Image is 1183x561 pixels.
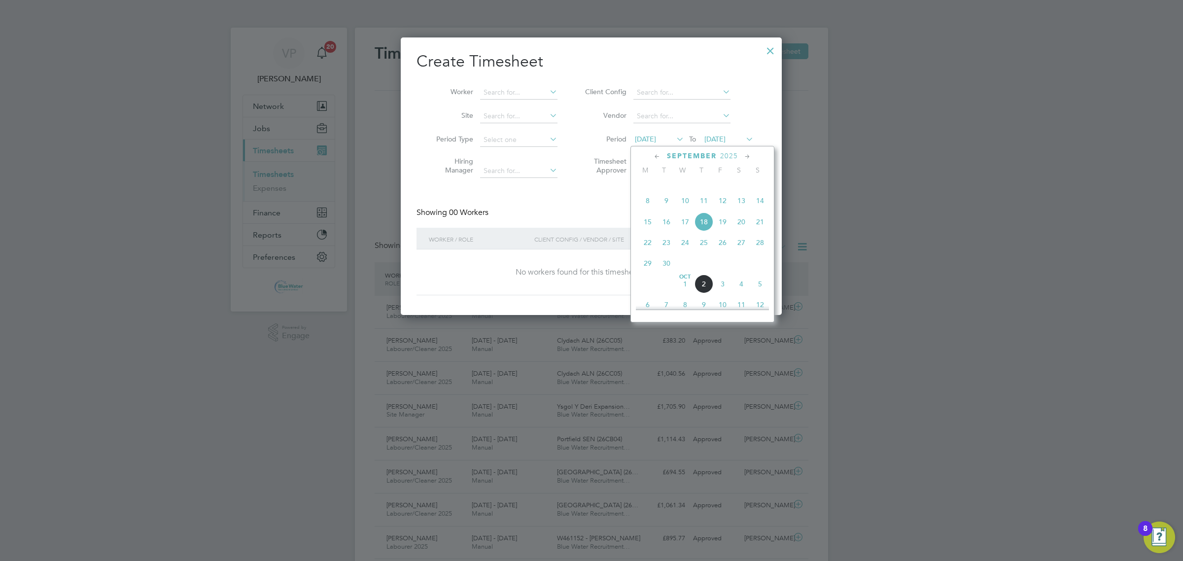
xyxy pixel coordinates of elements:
input: Search for... [480,164,557,178]
span: 24 [676,233,695,252]
span: 12 [751,295,769,314]
span: [DATE] [635,135,656,143]
label: Period Type [429,135,473,143]
span: 3 [713,275,732,293]
span: S [748,166,767,175]
span: 11 [732,295,751,314]
span: 26 [713,233,732,252]
span: 1 [676,275,695,293]
span: 15 [638,212,657,231]
span: [DATE] [704,135,726,143]
span: 30 [657,254,676,273]
span: 14 [751,191,769,210]
span: 11 [695,191,713,210]
span: 6 [638,295,657,314]
span: 21 [751,212,769,231]
span: 22 [638,233,657,252]
span: 12 [713,191,732,210]
span: 17 [676,212,695,231]
div: Client Config / Vendor / Site [532,228,690,250]
label: Period [582,135,626,143]
input: Search for... [633,86,731,100]
span: 4 [732,275,751,293]
span: 20 [732,212,751,231]
span: 10 [713,295,732,314]
span: 9 [695,295,713,314]
span: 13 [732,191,751,210]
input: Select one [480,133,557,147]
span: F [711,166,730,175]
label: Worker [429,87,473,96]
span: 9 [657,191,676,210]
span: 16 [657,212,676,231]
span: 10 [676,191,695,210]
span: 19 [713,212,732,231]
label: Hiring Manager [429,157,473,175]
span: September [667,152,717,160]
input: Search for... [633,109,731,123]
span: 18 [695,212,713,231]
span: 5 [751,275,769,293]
span: 28 [751,233,769,252]
span: 7 [657,295,676,314]
span: 23 [657,233,676,252]
div: No workers found for this timesheet period. [426,267,756,278]
span: 00 Workers [449,208,488,217]
span: 29 [638,254,657,273]
label: Vendor [582,111,626,120]
span: Oct [676,275,695,280]
span: To [686,133,699,145]
span: 2025 [720,152,738,160]
span: 27 [732,233,751,252]
span: 8 [638,191,657,210]
label: Client Config [582,87,626,96]
span: 2 [695,275,713,293]
input: Search for... [480,109,557,123]
button: Open Resource Center, 8 new notifications [1144,522,1175,553]
span: S [730,166,748,175]
label: Site [429,111,473,120]
div: Showing [417,208,490,218]
input: Search for... [480,86,557,100]
span: 25 [695,233,713,252]
span: W [673,166,692,175]
span: 8 [676,295,695,314]
span: M [636,166,655,175]
h2: Create Timesheet [417,51,766,72]
div: Worker / Role [426,228,532,250]
label: Timesheet Approver [582,157,626,175]
span: T [692,166,711,175]
span: T [655,166,673,175]
div: 8 [1143,528,1148,541]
